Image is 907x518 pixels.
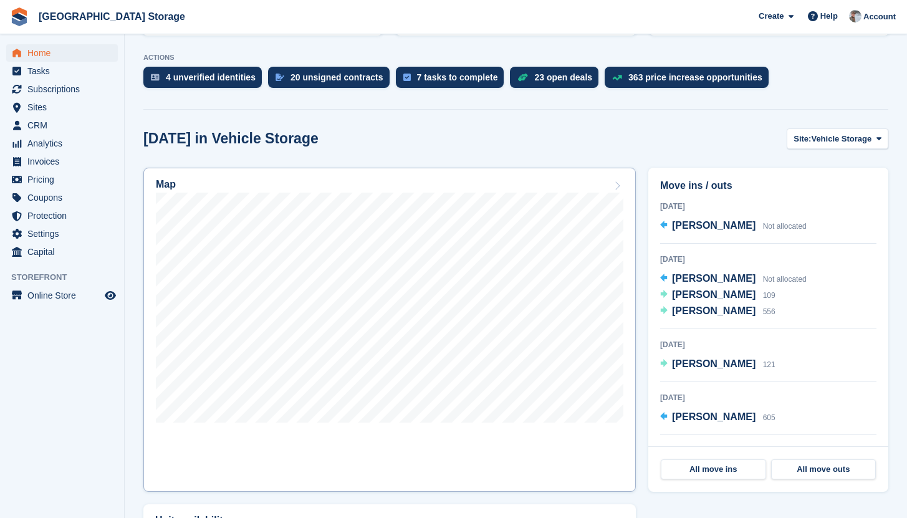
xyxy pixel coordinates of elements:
[143,54,888,62] p: ACTIONS
[660,254,876,265] div: [DATE]
[6,80,118,98] a: menu
[27,225,102,242] span: Settings
[863,11,896,23] span: Account
[763,307,775,316] span: 556
[276,74,284,81] img: contract_signature_icon-13c848040528278c33f63329250d36e43548de30e8caae1d1a13099fd9432cc5.svg
[156,179,176,190] h2: Map
[27,243,102,261] span: Capital
[672,289,756,300] span: [PERSON_NAME]
[396,67,511,94] a: 7 tasks to complete
[27,153,102,170] span: Invoices
[534,72,592,82] div: 23 open deals
[763,275,807,284] span: Not allocated
[6,225,118,242] a: menu
[403,74,411,81] img: task-75834270c22a3079a89374b754ae025e5fb1db73e45f91037f5363f120a921f8.svg
[6,287,118,304] a: menu
[660,178,876,193] h2: Move ins / outs
[612,75,622,80] img: price_increase_opportunities-93ffe204e8149a01c8c9dc8f82e8f89637d9d84a8eef4429ea346261dce0b2c0.svg
[27,207,102,224] span: Protection
[27,117,102,134] span: CRM
[510,67,605,94] a: 23 open deals
[6,62,118,80] a: menu
[6,135,118,152] a: menu
[660,445,876,456] div: [DATE]
[6,171,118,188] a: menu
[820,10,838,22] span: Help
[660,218,807,234] a: [PERSON_NAME] Not allocated
[6,189,118,206] a: menu
[672,358,756,369] span: [PERSON_NAME]
[849,10,861,22] img: Will Strivens
[290,72,383,82] div: 20 unsigned contracts
[27,287,102,304] span: Online Store
[672,411,756,422] span: [PERSON_NAME]
[27,62,102,80] span: Tasks
[143,168,636,492] a: Map
[771,459,876,479] a: All move outs
[763,291,775,300] span: 109
[787,128,888,149] button: Site: Vehicle Storage
[143,67,268,94] a: 4 unverified identities
[27,80,102,98] span: Subscriptions
[672,273,756,284] span: [PERSON_NAME]
[660,287,775,304] a: [PERSON_NAME] 109
[6,243,118,261] a: menu
[27,44,102,62] span: Home
[6,153,118,170] a: menu
[660,410,775,426] a: [PERSON_NAME] 605
[6,117,118,134] a: menu
[628,72,762,82] div: 363 price increase opportunities
[672,220,756,231] span: [PERSON_NAME]
[6,98,118,116] a: menu
[660,271,807,287] a: [PERSON_NAME] Not allocated
[27,135,102,152] span: Analytics
[661,459,766,479] a: All move ins
[6,207,118,224] a: menu
[151,74,160,81] img: verify_identity-adf6edd0f0f0b5bbfe63781bf79b02c33cf7c696d77639b501bdc392416b5a36.svg
[143,130,319,147] h2: [DATE] in Vehicle Storage
[6,44,118,62] a: menu
[605,67,775,94] a: 363 price increase opportunities
[103,288,118,303] a: Preview store
[811,133,871,145] span: Vehicle Storage
[27,189,102,206] span: Coupons
[11,271,124,284] span: Storefront
[417,72,498,82] div: 7 tasks to complete
[166,72,256,82] div: 4 unverified identities
[763,360,775,369] span: 121
[763,222,807,231] span: Not allocated
[268,67,396,94] a: 20 unsigned contracts
[660,304,775,320] a: [PERSON_NAME] 556
[517,73,528,82] img: deal-1b604bf984904fb50ccaf53a9ad4b4a5d6e5aea283cecdc64d6e3604feb123c2.svg
[34,6,190,27] a: [GEOGRAPHIC_DATA] Storage
[660,392,876,403] div: [DATE]
[660,201,876,212] div: [DATE]
[660,339,876,350] div: [DATE]
[660,357,775,373] a: [PERSON_NAME] 121
[763,413,775,422] span: 605
[672,305,756,316] span: [PERSON_NAME]
[759,10,784,22] span: Create
[27,171,102,188] span: Pricing
[794,133,811,145] span: Site:
[10,7,29,26] img: stora-icon-8386f47178a22dfd0bd8f6a31ec36ba5ce8667c1dd55bd0f319d3a0aa187defe.svg
[27,98,102,116] span: Sites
